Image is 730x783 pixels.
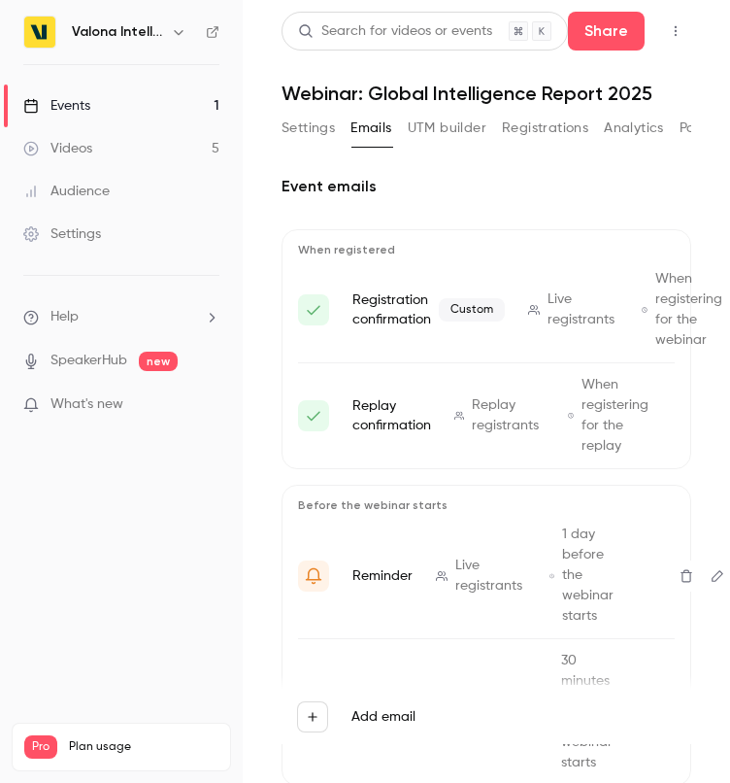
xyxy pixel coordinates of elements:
[502,113,588,144] button: Registrations
[298,21,492,42] div: Search for videos or events
[547,289,618,330] span: Live registrants
[23,96,90,116] div: Events
[24,17,55,48] img: Valona Intelligence
[50,394,123,415] span: What's new
[298,375,675,457] li: Here's your access link to {{ event_name }}!
[472,395,545,436] span: Replay registrants
[282,175,691,198] h2: Event emails
[139,352,178,371] span: new
[351,707,415,727] label: Add email
[581,375,658,457] span: When registering for the replay
[562,525,624,627] span: 1 day before the webinar starts
[298,269,675,351] li: You're in! Plus a framework preview...
[352,396,431,435] p: Replay confirmation
[72,22,163,42] h6: Valona Intelligence
[23,139,92,158] div: Videos
[298,651,675,773] li: [30 MINUTES]: '{{ event_name }}'
[23,224,101,244] div: Settings
[352,566,413,586] p: Reminder
[455,556,526,596] span: Live registrants
[282,82,691,105] h1: Webinar: Global Intelligence Report 2025
[568,12,645,51] button: Share
[561,651,624,773] span: 30 minutes before the webinar starts
[604,113,664,144] button: Analytics
[23,307,219,327] li: help-dropdown-opener
[298,497,675,513] p: Before the webinar starts
[680,113,708,144] button: Polls
[24,735,57,759] span: Pro
[408,113,486,144] button: UTM builder
[439,298,505,322] span: Custom
[298,242,675,257] p: When registered
[352,290,505,329] p: Registration confirmation
[671,561,702,592] button: Delete
[298,525,675,627] li: [TOMORROW]: '{{ event_name }}'
[50,307,79,327] span: Help
[69,739,218,755] span: Plan usage
[50,351,127,371] a: SpeakerHub
[350,113,391,144] button: Emails
[282,113,335,144] button: Settings
[23,182,110,201] div: Audience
